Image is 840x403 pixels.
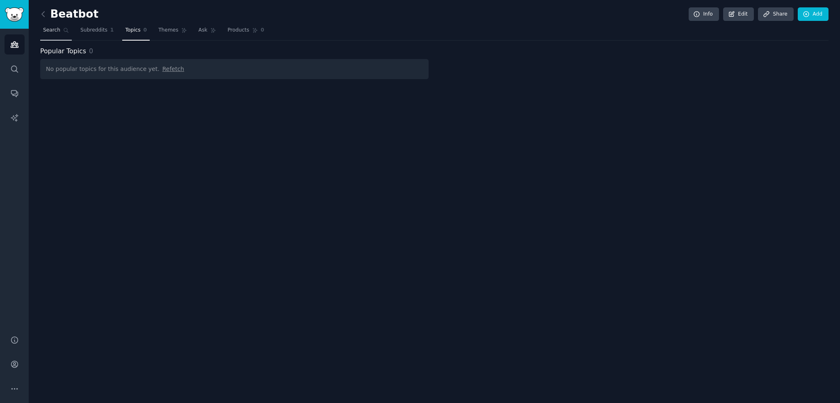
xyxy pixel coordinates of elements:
[225,24,267,41] a: Products0
[78,24,116,41] a: Subreddits1
[158,27,178,34] span: Themes
[5,7,24,22] img: GummySearch logo
[162,66,184,72] span: Refetch
[228,27,249,34] span: Products
[40,59,429,79] div: No popular topics for this audience yet.
[89,47,93,55] span: 0
[144,27,147,34] span: 0
[758,7,793,21] a: Share
[80,27,107,34] span: Subreddits
[261,27,265,34] span: 0
[723,7,754,21] a: Edit
[40,46,86,57] span: Popular Topics
[798,7,829,21] a: Add
[40,24,72,41] a: Search
[155,24,190,41] a: Themes
[196,24,219,41] a: Ask
[199,27,208,34] span: Ask
[40,8,98,21] h2: Beatbot
[43,27,60,34] span: Search
[689,7,719,21] a: Info
[125,27,140,34] span: Topics
[122,24,150,41] a: Topics0
[110,27,114,34] span: 1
